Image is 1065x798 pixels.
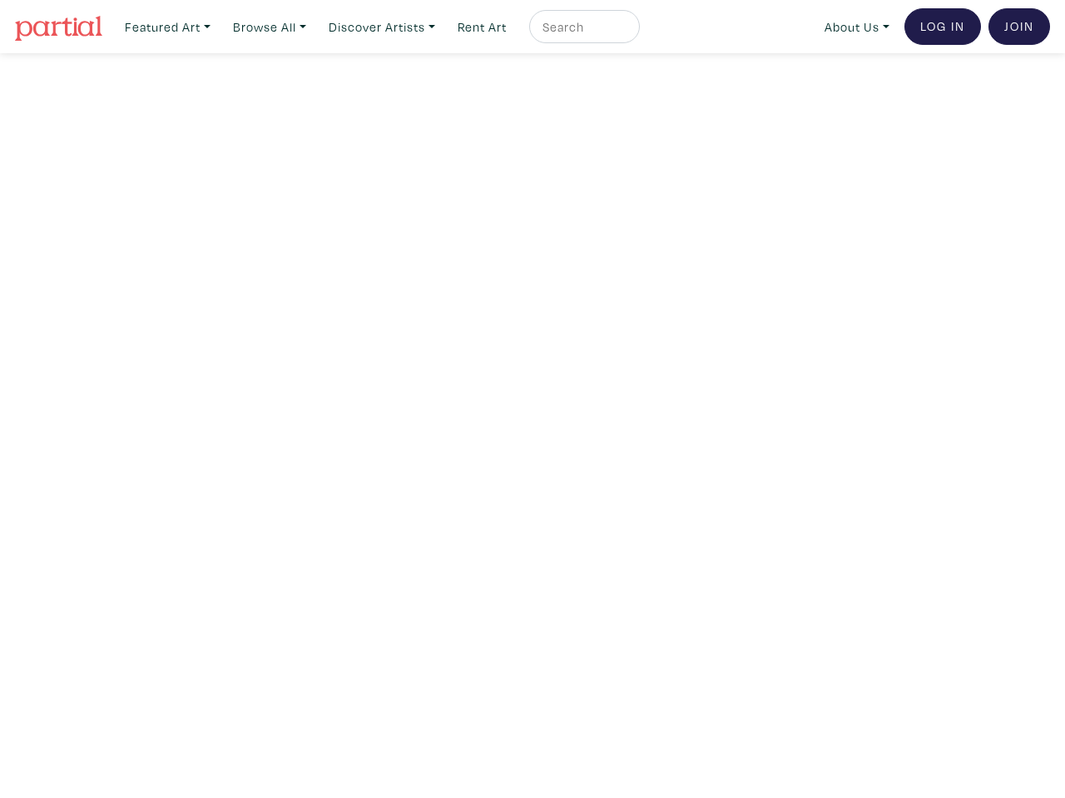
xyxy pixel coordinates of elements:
a: About Us [817,10,897,44]
a: Browse All [225,10,314,44]
a: Rent Art [450,10,514,44]
input: Search [541,17,624,37]
a: Join [988,8,1050,45]
a: Log In [904,8,981,45]
a: Discover Artists [321,10,443,44]
a: Featured Art [117,10,218,44]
